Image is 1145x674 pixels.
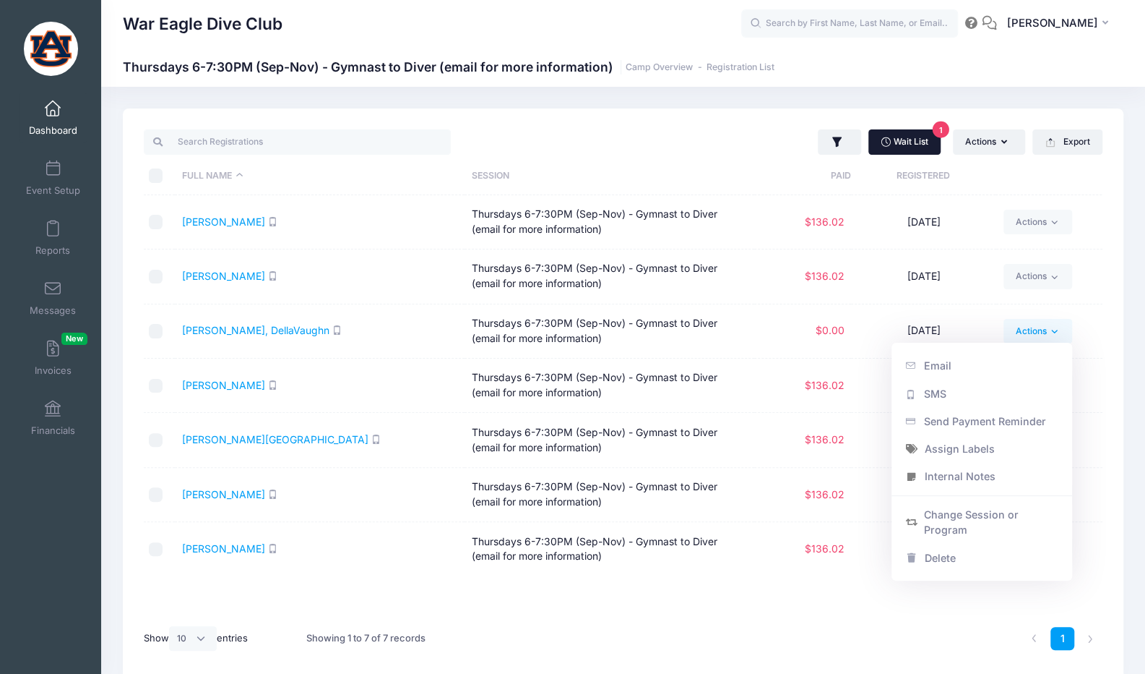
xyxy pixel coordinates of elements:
a: Reports [19,213,87,263]
span: $136.02 [804,488,844,500]
a: Email [899,352,1066,380]
th: Registered: activate to sort column ascending [851,157,996,195]
img: War Eagle Dive Club [24,22,78,76]
td: Thursdays 6-7:30PM (Sep-Nov) - Gymnast to Diver (email for more information) [465,304,754,359]
a: 1 [1050,627,1074,651]
i: SMS enabled [268,271,277,281]
i: SMS enabled [371,435,381,444]
span: $0.00 [815,324,844,336]
a: [PERSON_NAME], DellaVaughn [182,324,329,336]
div: Showing 1 to 7 of 7 records [306,622,425,655]
a: Change Session or Program [899,501,1066,545]
span: New [61,333,87,345]
a: Actions [1003,264,1072,289]
a: Actions [1003,319,1072,344]
span: $136.02 [804,379,844,391]
a: [PERSON_NAME] [182,270,265,282]
span: $136.02 [804,216,844,228]
select: Showentries [169,626,217,651]
a: Delete [899,544,1066,571]
span: $136.02 [804,542,844,555]
i: SMS enabled [268,544,277,553]
i: SMS enabled [268,490,277,499]
th: Full Name: activate to sort column descending [175,157,465,195]
span: $136.02 [804,270,844,282]
button: Export [1032,129,1102,154]
input: Search by First Name, Last Name, or Email... [741,9,958,38]
a: Send Payment Reminder [899,408,1066,435]
i: SMS enabled [332,325,342,335]
td: [DATE] [851,522,996,576]
a: Event Setup [19,153,87,203]
td: [DATE] [851,304,996,359]
a: [PERSON_NAME] [182,542,265,555]
span: Messages [30,304,76,317]
span: [PERSON_NAME] [1006,15,1097,31]
td: [DATE] [851,468,996,522]
a: Dashboard [19,93,87,143]
i: SMS enabled [268,217,277,226]
a: InvoicesNew [19,333,87,383]
td: [DATE] [851,359,996,413]
span: $136.02 [804,433,844,445]
a: [PERSON_NAME] [182,488,265,500]
a: Assign Labels [899,435,1066,463]
td: Thursdays 6-7:30PM (Sep-Nov) - Gymnast to Diver (email for more information) [465,522,754,576]
td: [DATE] [851,195,996,249]
h1: Thursdays 6-7:30PM (Sep-Nov) - Gymnast to Diver (email for more information) [123,59,774,74]
a: Internal Notes [899,463,1066,490]
a: Messages [19,273,87,323]
span: Event Setup [26,184,80,197]
span: Dashboard [29,124,77,137]
td: [DATE] [851,413,996,467]
button: [PERSON_NAME] [997,7,1123,40]
td: Thursdays 6-7:30PM (Sep-Nov) - Gymnast to Diver (email for more information) [465,413,754,467]
span: Invoices [35,364,72,377]
label: Show entries [144,626,248,651]
i: SMS enabled [268,380,277,390]
a: [PERSON_NAME] [182,379,265,391]
span: Reports [35,244,70,257]
a: Camp Overview [626,62,693,73]
th: Paid: activate to sort column ascending [754,157,851,195]
span: 1 [933,121,949,138]
a: [PERSON_NAME] [182,216,265,228]
a: SMS [899,380,1066,407]
a: Actions [1003,210,1072,234]
th: Session: activate to sort column ascending [465,157,754,195]
td: Thursdays 6-7:30PM (Sep-Nov) - Gymnast to Diver (email for more information) [465,359,754,413]
a: Wait List1 [868,129,941,154]
td: Thursdays 6-7:30PM (Sep-Nov) - Gymnast to Diver (email for more information) [465,249,754,304]
td: Thursdays 6-7:30PM (Sep-Nov) - Gymnast to Diver (email for more information) [465,468,754,522]
a: Registration List [707,62,774,73]
h1: War Eagle Dive Club [123,7,282,40]
span: Financials [31,425,75,437]
button: Actions [953,129,1025,154]
a: [PERSON_NAME][GEOGRAPHIC_DATA] [182,433,368,445]
a: Financials [19,393,87,443]
input: Search Registrations [144,129,451,154]
td: [DATE] [851,249,996,304]
td: Thursdays 6-7:30PM (Sep-Nov) - Gymnast to Diver (email for more information) [465,195,754,249]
